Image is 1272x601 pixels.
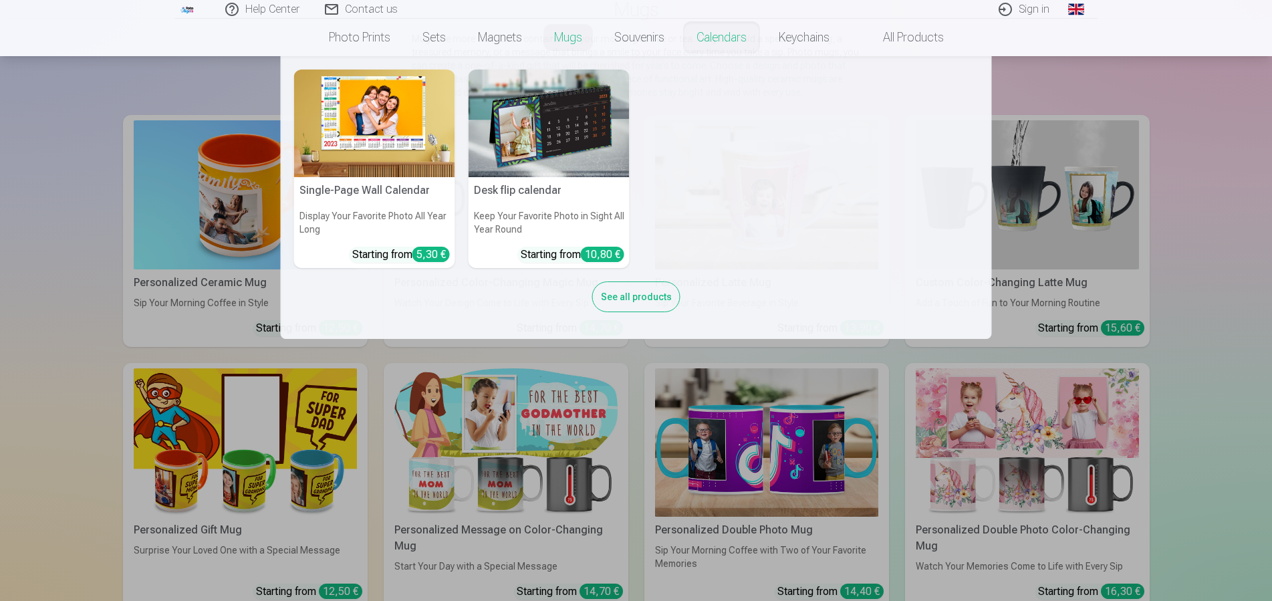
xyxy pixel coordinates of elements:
div: 10,80 € [581,247,624,262]
h6: Display Your Favorite Photo All Year Long [294,204,455,241]
img: Single-Page Wall Calendar [294,70,455,177]
div: Starting from [521,247,624,263]
h5: Single-Page Wall Calendar [294,177,455,204]
a: Desk flip calendarDesk flip calendarKeep Your Favorite Photo in Sight All Year RoundStarting from... [469,70,630,268]
div: See all products [592,281,680,312]
a: Sets [406,19,462,56]
div: Starting from [352,247,450,263]
h6: Keep Your Favorite Photo in Sight All Year Round [469,204,630,241]
a: See all products [592,289,680,303]
div: 5,30 € [412,247,450,262]
a: Magnets [462,19,538,56]
a: Calendars [680,19,763,56]
img: /fa1 [180,5,195,13]
img: Desk flip calendar [469,70,630,177]
a: Souvenirs [598,19,680,56]
h5: Desk flip calendar [469,177,630,204]
a: Keychains [763,19,846,56]
a: Mugs [538,19,598,56]
a: All products [846,19,960,56]
a: Single-Page Wall CalendarSingle-Page Wall CalendarDisplay Your Favorite Photo All Year LongStarti... [294,70,455,268]
a: Photo prints [313,19,406,56]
